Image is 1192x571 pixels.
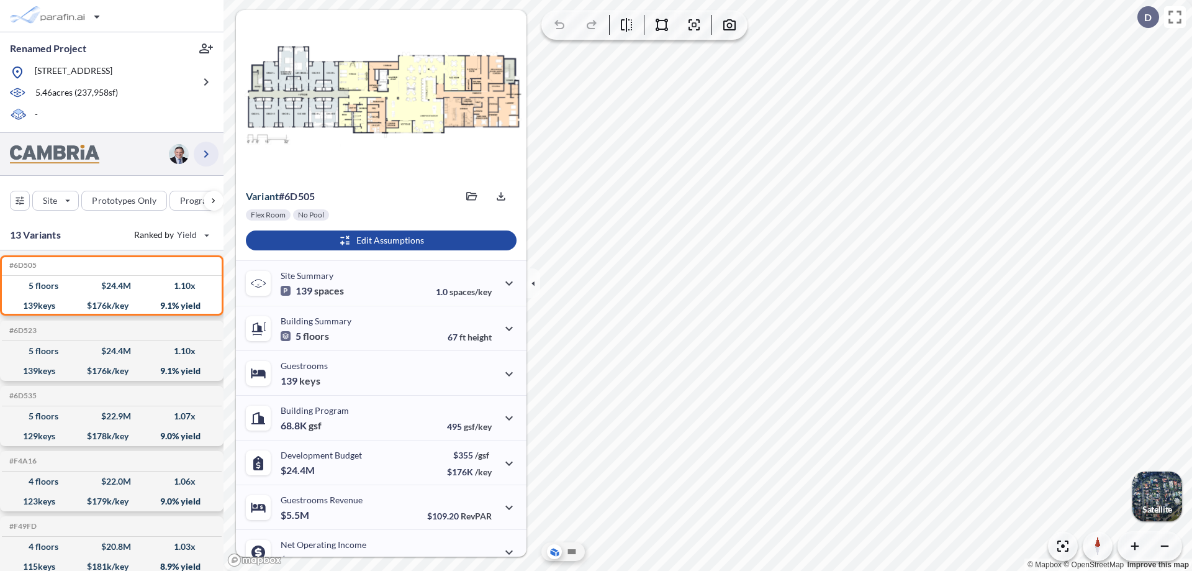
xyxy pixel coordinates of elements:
p: $355 [447,450,492,460]
p: Prototypes Only [92,194,156,207]
span: Variant [246,190,279,202]
span: spaces [314,285,344,297]
span: spaces/key [449,286,492,297]
p: $5.5M [281,509,311,521]
p: $176K [447,467,492,477]
button: Site [32,191,79,211]
button: Prototypes Only [81,191,167,211]
p: Guestrooms [281,360,328,371]
p: Net Operating Income [281,539,366,550]
button: Ranked by Yield [124,225,217,245]
p: Renamed Project [10,42,86,55]
span: keys [299,375,320,387]
button: Aerial View [547,544,562,559]
p: Site [43,194,57,207]
span: margin [464,555,492,566]
h5: Click to copy the code [7,522,37,531]
p: Building Program [281,405,349,416]
h5: Click to copy the code [7,261,37,270]
h5: Click to copy the code [7,457,37,465]
p: Guestrooms Revenue [281,495,363,505]
p: D [1144,12,1152,23]
span: ft [459,332,466,342]
span: RevPAR [461,511,492,521]
p: 1.0 [436,286,492,297]
p: 139 [281,285,344,297]
p: Flex Room [251,210,286,220]
p: 5 [281,330,329,342]
img: BrandImage [10,145,99,164]
p: $24.4M [281,464,317,477]
span: /gsf [475,450,489,460]
p: [STREET_ADDRESS] [35,65,112,80]
p: Site Summary [281,270,333,281]
h5: Click to copy the code [7,391,37,400]
button: Switcher ImageSatellite [1132,472,1182,521]
p: Program [180,194,215,207]
span: Yield [177,229,197,241]
a: OpenStreetMap [1063,560,1124,569]
p: 5.46 acres ( 237,958 sf) [35,86,118,100]
span: /key [475,467,492,477]
p: 67 [448,332,492,342]
p: 40.0% [439,555,492,566]
img: user logo [169,144,189,164]
p: 139 [281,375,320,387]
p: 68.8K [281,419,322,432]
h5: Click to copy the code [7,326,37,335]
a: Mapbox [1027,560,1062,569]
button: Site Plan [564,544,579,559]
span: gsf [309,419,322,432]
a: Mapbox homepage [227,553,282,567]
span: floors [303,330,329,342]
p: 495 [447,421,492,432]
p: Development Budget [281,450,362,460]
p: - [35,108,38,122]
p: Satellite [1142,505,1172,514]
p: Edit Assumptions [356,234,424,247]
img: Switcher Image [1132,472,1182,521]
button: Program [169,191,237,211]
p: No Pool [298,210,324,220]
button: Edit Assumptions [246,231,517,250]
p: # 6d505 [246,190,315,203]
p: $109.20 [427,511,492,521]
span: gsf/key [464,421,492,432]
p: Building Summary [281,316,351,326]
p: 13 Variants [10,227,61,242]
a: Improve this map [1127,560,1189,569]
span: height [467,332,492,342]
p: $2.2M [281,554,311,566]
